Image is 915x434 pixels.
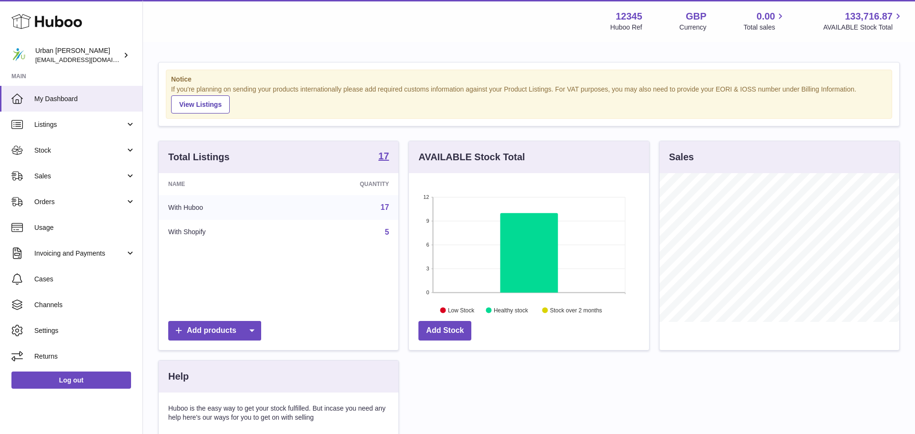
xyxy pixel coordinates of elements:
span: Invoicing and Payments [34,249,125,258]
img: orders@urbanpoling.com [11,48,26,62]
h3: Sales [669,151,694,164]
strong: 12345 [616,10,642,23]
span: 0.00 [757,10,775,23]
span: Returns [34,352,135,361]
span: Total sales [743,23,786,32]
a: 0.00 Total sales [743,10,786,32]
span: Settings [34,326,135,335]
div: Huboo Ref [610,23,642,32]
td: With Huboo [159,195,288,220]
text: Healthy stock [494,307,529,313]
div: Urban [PERSON_NAME] [35,46,121,64]
text: Low Stock [448,307,475,313]
td: With Shopify [159,220,288,245]
text: 12 [424,194,429,200]
div: If you're planning on sending your products internationally please add required customs informati... [171,85,887,114]
span: AVAILABLE Stock Total [823,23,904,32]
span: My Dashboard [34,94,135,103]
span: Cases [34,275,135,284]
strong: Notice [171,75,887,84]
span: Listings [34,120,125,129]
span: Orders [34,197,125,207]
a: Add Stock [418,321,471,341]
div: Currency [680,23,707,32]
h3: AVAILABLE Stock Total [418,151,525,164]
a: 133,716.87 AVAILABLE Stock Total [823,10,904,32]
a: Add products [168,321,261,341]
h3: Total Listings [168,151,230,164]
h3: Help [168,370,189,383]
span: 133,716.87 [845,10,893,23]
strong: 17 [378,151,389,161]
text: 6 [427,242,429,248]
p: Huboo is the easy way to get your stock fulfilled. But incase you need any help here's our ways f... [168,404,389,422]
text: 3 [427,266,429,271]
text: Stock over 2 months [550,307,602,313]
span: Stock [34,146,125,155]
a: 17 [378,151,389,163]
a: Log out [11,372,131,389]
a: 17 [381,203,389,211]
a: 5 [385,228,389,236]
strong: GBP [686,10,706,23]
span: [EMAIL_ADDRESS][DOMAIN_NAME] [35,56,140,63]
text: 9 [427,218,429,224]
th: Name [159,173,288,195]
span: Usage [34,223,135,232]
text: 0 [427,289,429,295]
span: Channels [34,300,135,310]
a: View Listings [171,95,230,114]
span: Sales [34,172,125,181]
th: Quantity [288,173,398,195]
